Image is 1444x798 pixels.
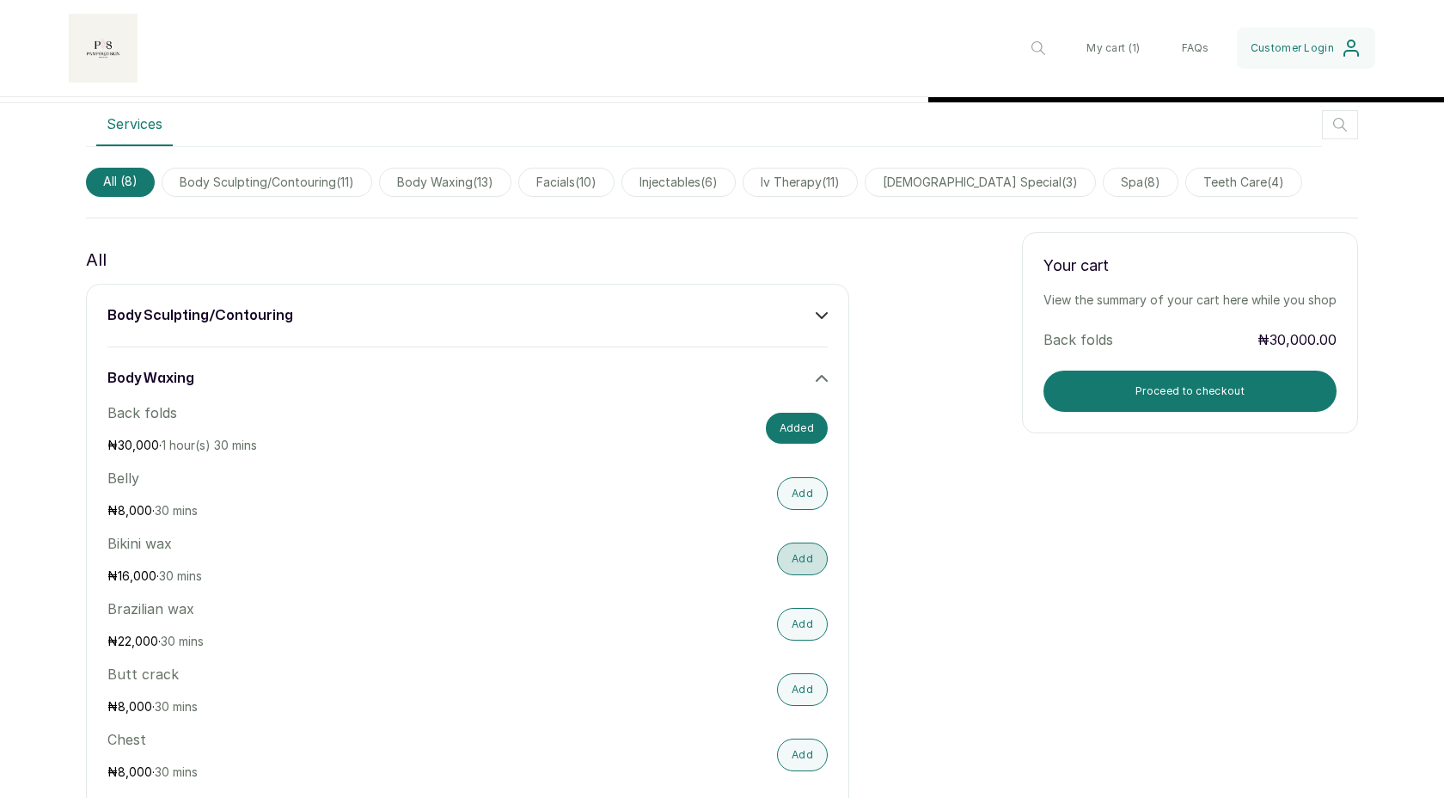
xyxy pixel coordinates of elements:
p: Butt crack [107,664,612,684]
p: ₦ · [107,568,612,585]
p: Chest [107,729,612,750]
button: Add [777,673,828,706]
p: Your cart [1043,254,1337,278]
p: Back folds [1043,329,1249,350]
button: Customer Login [1237,28,1375,69]
button: My cart (1) [1073,28,1153,69]
p: ₦30,000.00 [1257,329,1337,350]
span: iv therapy(11) [743,168,858,197]
button: FAQs [1168,28,1223,69]
img: business logo [69,14,138,83]
button: Add [777,477,828,510]
span: 30 mins [159,568,202,583]
button: Add [777,543,828,575]
span: 30 mins [161,634,204,648]
p: ₦ · [107,633,612,650]
p: ₦ · [107,764,612,781]
span: 30,000 [118,438,159,452]
p: Brazilian wax [107,598,612,619]
p: All [86,246,107,273]
p: ₦ · [107,437,612,454]
span: 1 hour(s) 30 mins [162,438,257,452]
h3: body sculpting/contouring [107,305,293,326]
p: ₦ · [107,502,612,519]
span: injectables(6) [621,168,736,197]
span: spa(8) [1103,168,1178,197]
p: Belly [107,468,612,488]
span: teeth care(4) [1185,168,1302,197]
button: Added [766,413,829,444]
h3: body waxing [107,368,194,389]
button: Services [96,103,173,146]
span: 30 mins [155,764,198,779]
p: Back folds [107,402,612,423]
span: 8,000 [118,764,152,779]
button: Add [777,608,828,641]
span: Customer Login [1251,41,1334,55]
span: 22,000 [118,634,158,648]
p: ₦ · [107,698,612,715]
span: [DEMOGRAPHIC_DATA] special(3) [865,168,1096,197]
span: facials(10) [518,168,615,197]
span: 8,000 [118,699,152,714]
span: body sculpting/contouring(11) [162,168,372,197]
p: View the summary of your cart here while you shop [1043,292,1337,309]
span: 30 mins [155,503,198,518]
span: 16,000 [118,568,156,583]
button: Add [777,739,828,771]
span: body waxing(13) [379,168,511,197]
p: Bikini wax [107,533,612,554]
span: 8,000 [118,503,152,518]
span: 30 mins [155,699,198,714]
button: Proceed to checkout [1043,371,1337,412]
span: All (8) [86,168,155,197]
